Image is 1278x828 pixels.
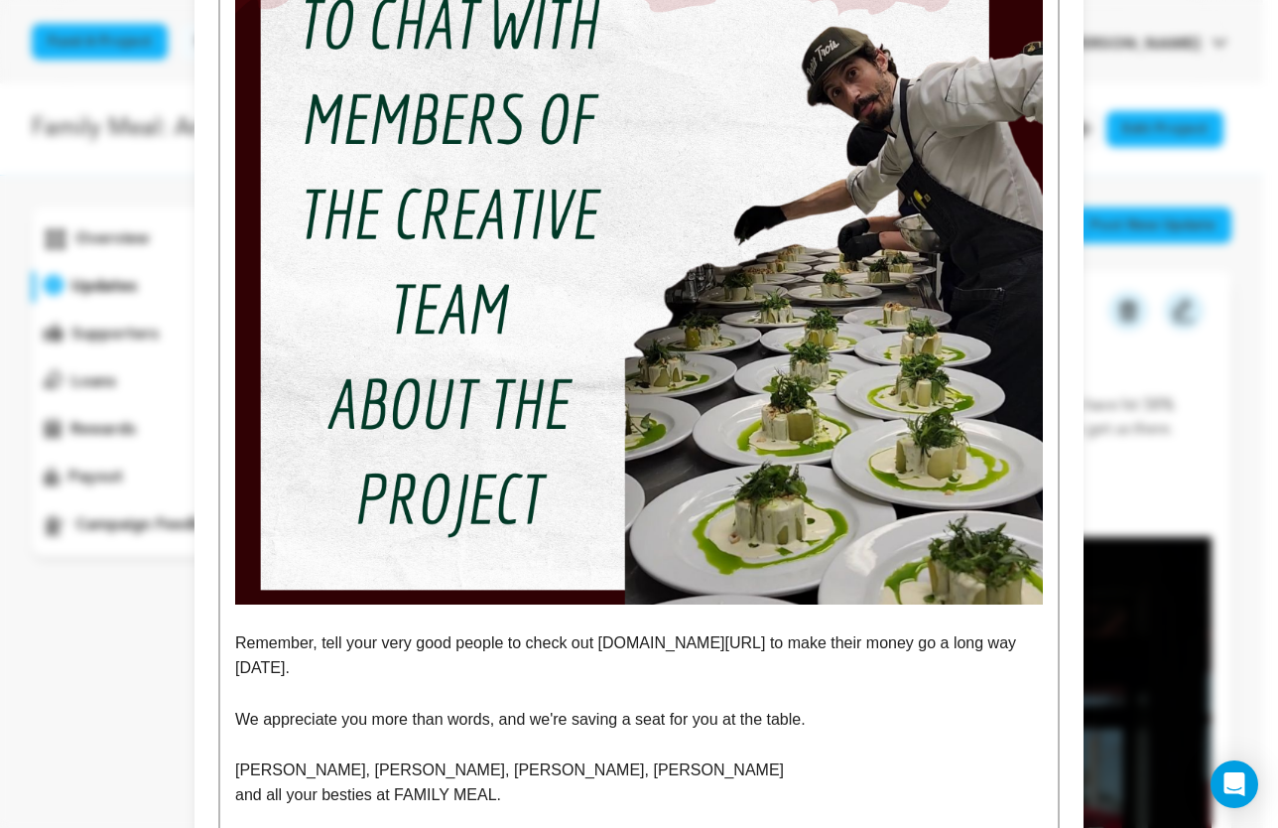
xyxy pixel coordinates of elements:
div: Open Intercom Messenger [1211,760,1258,808]
p: [PERSON_NAME], [PERSON_NAME], [PERSON_NAME], [PERSON_NAME] [235,758,1043,783]
p: and all your besties at FAMILY MEAL. [235,782,1043,808]
p: We appreciate you more than words, and we're saving a seat for you at the table. [235,707,1043,733]
p: Remember, tell your very good people to check out [DOMAIN_NAME][URL] to make their money go a lon... [235,630,1043,681]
